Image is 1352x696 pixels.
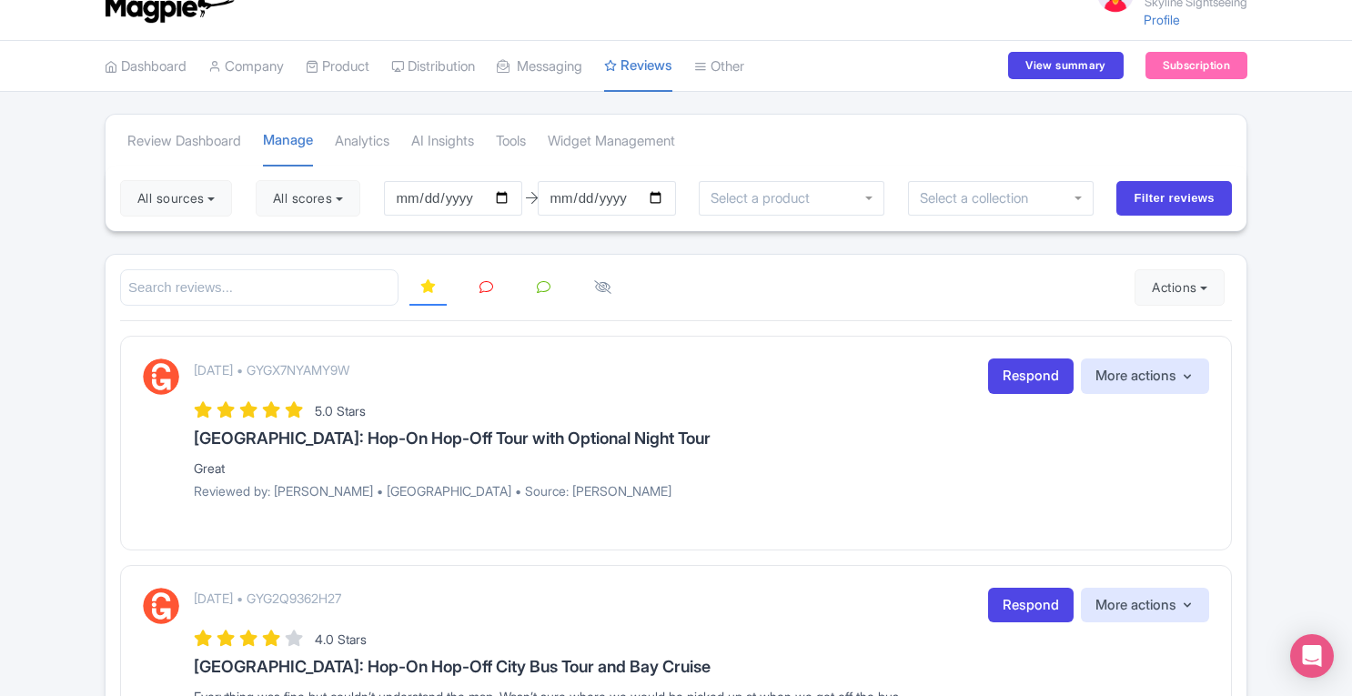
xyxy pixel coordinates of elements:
span: 5.0 Stars [315,403,366,419]
p: [DATE] • GYGX7NYAMY9W [194,360,349,379]
input: Select a collection [920,190,1041,207]
a: Respond [988,358,1074,394]
input: Filter reviews [1116,181,1232,216]
a: Company [208,42,284,92]
a: Widget Management [548,116,675,166]
button: All sources [120,180,232,217]
a: Product [306,42,369,92]
img: GetYourGuide Logo [143,358,179,395]
input: Search reviews... [120,269,399,307]
div: Open Intercom Messenger [1290,634,1334,678]
p: [DATE] • GYG2Q9362H27 [194,589,341,608]
a: Other [694,42,744,92]
button: All scores [256,180,360,217]
a: Distribution [391,42,475,92]
button: More actions [1081,588,1209,623]
a: AI Insights [411,116,474,166]
h3: [GEOGRAPHIC_DATA]: Hop-On Hop-Off Tour with Optional Night Tour [194,429,1209,448]
button: More actions [1081,358,1209,394]
a: Respond [988,588,1074,623]
a: Reviews [604,41,672,93]
h3: [GEOGRAPHIC_DATA]: Hop-On Hop-Off City Bus Tour and Bay Cruise [194,658,1209,676]
a: Profile [1144,12,1180,27]
img: GetYourGuide Logo [143,588,179,624]
a: Manage [263,116,313,167]
a: Review Dashboard [127,116,241,166]
a: Tools [496,116,526,166]
a: View summary [1008,52,1123,79]
a: Subscription [1145,52,1247,79]
a: Analytics [335,116,389,166]
a: Dashboard [105,42,187,92]
a: Messaging [497,42,582,92]
div: Great [194,459,1209,478]
span: 4.0 Stars [315,631,367,647]
input: Select a product [711,190,820,207]
button: Actions [1135,269,1225,306]
p: Reviewed by: [PERSON_NAME] • [GEOGRAPHIC_DATA] • Source: [PERSON_NAME] [194,481,1209,500]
